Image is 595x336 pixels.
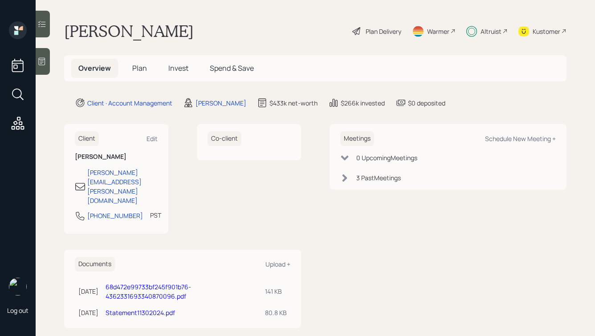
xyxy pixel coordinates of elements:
div: $0 deposited [408,98,445,108]
div: $266k invested [341,98,385,108]
div: 3 Past Meeting s [356,173,401,182]
div: Kustomer [533,27,560,36]
span: Overview [78,63,111,73]
span: Invest [168,63,188,73]
a: 68d472e99733bf245f901b76-4362331693340870096.pdf [106,283,191,300]
h6: Documents [75,257,115,271]
h6: Co-client [208,131,241,146]
div: 0 Upcoming Meeting s [356,153,417,162]
div: $433k net-worth [269,98,318,108]
div: [DATE] [78,308,98,317]
a: Statement11302024.pdf [106,308,175,317]
span: Spend & Save [210,63,254,73]
div: PST [150,211,161,220]
div: 141 KB [265,287,287,296]
h6: Meetings [340,131,374,146]
h6: Client [75,131,99,146]
span: Plan [132,63,147,73]
div: Log out [7,306,29,315]
div: 80.8 KB [265,308,287,317]
div: [PHONE_NUMBER] [87,211,143,220]
div: Plan Delivery [366,27,401,36]
h1: [PERSON_NAME] [64,21,194,41]
div: Client · Account Management [87,98,172,108]
div: Altruist [481,27,501,36]
div: [PERSON_NAME] [196,98,246,108]
h6: [PERSON_NAME] [75,153,158,161]
div: Schedule New Meeting + [485,134,556,143]
div: [DATE] [78,287,98,296]
div: Edit [147,134,158,143]
img: hunter_neumayer.jpg [9,278,27,296]
div: Warmer [427,27,449,36]
div: [PERSON_NAME][EMAIL_ADDRESS][PERSON_NAME][DOMAIN_NAME] [87,168,158,205]
div: Upload + [265,260,290,268]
